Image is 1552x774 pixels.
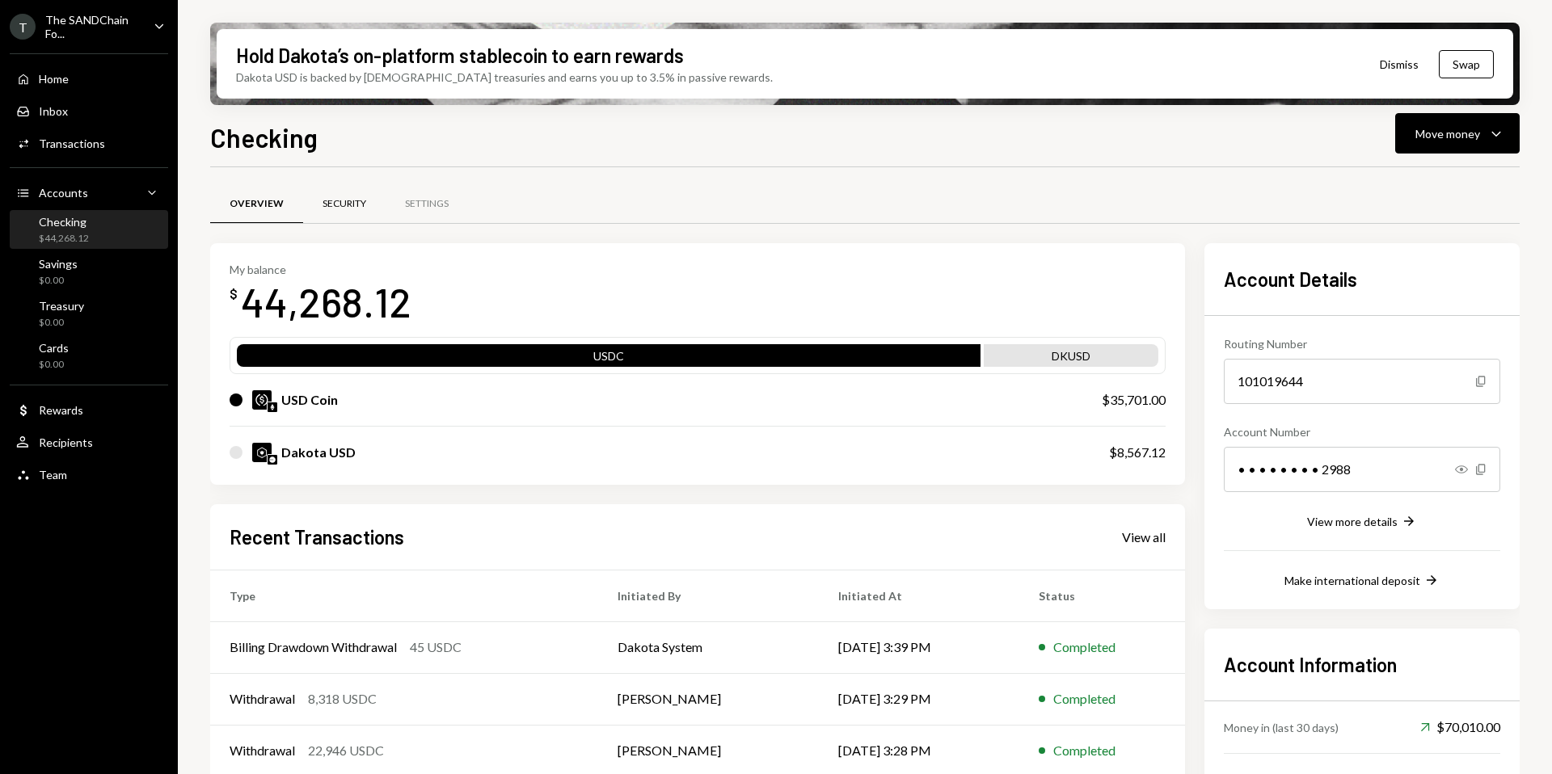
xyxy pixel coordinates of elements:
a: Transactions [10,128,168,158]
div: USD Coin [281,390,338,410]
div: View more details [1307,515,1398,528]
div: Completed [1053,689,1115,709]
div: $70,010.00 [1420,717,1500,737]
h2: Account Details [1224,266,1500,292]
th: Status [1019,570,1185,621]
button: Make international deposit [1284,572,1440,590]
td: Dakota System [598,621,820,673]
button: Dismiss [1360,45,1439,83]
div: Settings [405,197,449,211]
div: Billing Drawdown Withdrawal [230,637,397,657]
div: USDC [237,347,981,370]
div: 22,946 USDC [308,741,384,760]
div: Rewards [39,403,83,417]
div: Completed [1053,741,1115,760]
div: Inbox [39,104,68,118]
div: Make international deposit [1284,574,1420,587]
div: Transactions [39,137,105,150]
div: The SANDChain Fo... [45,13,141,40]
h1: Checking [210,121,318,154]
a: Home [10,64,168,93]
h2: Recent Transactions [230,524,404,550]
div: Account Number [1224,423,1500,440]
div: 8,318 USDC [308,689,377,709]
div: $35,701.00 [1102,390,1166,410]
div: 45 USDC [410,637,462,657]
div: Routing Number [1224,335,1500,352]
td: [PERSON_NAME] [598,673,820,725]
div: $0.00 [39,358,69,372]
div: Completed [1053,637,1115,657]
img: base-mainnet [268,455,277,465]
div: Home [39,72,69,86]
div: Team [39,468,67,482]
div: View all [1122,529,1166,545]
div: Recipients [39,435,93,449]
img: USDC [252,390,272,410]
a: Settings [386,183,468,225]
div: Dakota USD is backed by [DEMOGRAPHIC_DATA] treasuries and earns you up to 3.5% in passive rewards. [236,69,773,86]
th: Initiated By [598,570,820,621]
a: Accounts [10,178,168,207]
div: $44,268.12 [39,232,89,246]
div: My balance [230,263,411,276]
div: Money in (last 30 days) [1224,719,1339,736]
a: Overview [210,183,303,225]
td: [DATE] 3:29 PM [819,673,1019,725]
div: $0.00 [39,316,84,330]
div: 101019644 [1224,359,1500,404]
a: Cards$0.00 [10,336,168,375]
a: Checking$44,268.12 [10,210,168,249]
a: Inbox [10,96,168,125]
div: Withdrawal [230,741,295,760]
div: $ [230,286,238,302]
div: Overview [230,197,284,211]
div: $8,567.12 [1109,443,1166,462]
h2: Account Information [1224,651,1500,678]
a: Savings$0.00 [10,252,168,291]
div: Hold Dakota’s on-platform stablecoin to earn rewards [236,42,684,69]
div: Accounts [39,186,88,200]
a: Recipients [10,427,168,456]
img: DKUSD [252,443,272,462]
div: Move money [1415,125,1480,142]
th: Initiated At [819,570,1019,621]
div: 44,268.12 [241,276,411,327]
div: T [10,14,36,40]
th: Type [210,570,598,621]
div: Cards [39,341,69,355]
div: Checking [39,215,89,229]
div: Treasury [39,299,84,313]
div: $0.00 [39,274,78,288]
div: Withdrawal [230,689,295,709]
button: View more details [1307,513,1417,531]
div: Dakota USD [281,443,356,462]
div: Savings [39,257,78,271]
img: ethereum-mainnet [268,402,277,412]
div: • • • • • • • • 2988 [1224,447,1500,492]
button: Swap [1439,50,1494,78]
div: Security [323,197,366,211]
button: Move money [1395,113,1520,154]
div: DKUSD [984,347,1158,370]
a: Treasury$0.00 [10,294,168,333]
a: Team [10,460,168,489]
a: Rewards [10,395,168,424]
td: [DATE] 3:39 PM [819,621,1019,673]
a: Security [303,183,386,225]
a: View all [1122,528,1166,545]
